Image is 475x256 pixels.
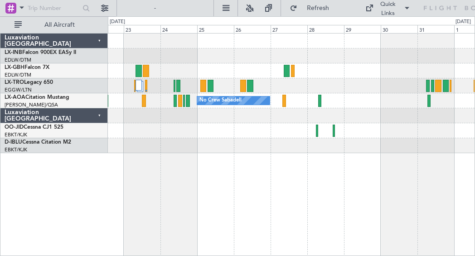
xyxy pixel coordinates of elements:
div: 23 [124,25,160,33]
a: EBKT/KJK [5,131,27,138]
button: All Aircraft [10,18,98,32]
a: EDLW/DTM [5,57,31,63]
div: [DATE] [110,18,125,26]
span: LX-AOA [5,95,25,100]
a: LX-AOACitation Mustang [5,95,69,100]
div: 26 [234,25,271,33]
a: LX-GBHFalcon 7X [5,65,49,70]
a: EGGW/LTN [5,87,32,93]
div: 27 [271,25,307,33]
a: OO-JIDCessna CJ1 525 [5,125,63,130]
a: LX-TROLegacy 650 [5,80,53,85]
div: No Crew Sabadell [199,94,242,107]
div: 24 [160,25,197,33]
span: All Aircraft [24,22,96,28]
a: EBKT/KJK [5,146,27,153]
a: LX-INBFalcon 900EX EASy II [5,50,76,55]
a: D-IBLUCessna Citation M2 [5,140,71,145]
a: [PERSON_NAME]/QSA [5,101,58,108]
div: [DATE] [456,18,471,26]
button: Quick Links [361,1,415,15]
div: 25 [197,25,234,33]
div: 30 [381,25,417,33]
span: Refresh [299,5,337,11]
span: LX-INB [5,50,22,55]
div: 31 [417,25,454,33]
a: EDLW/DTM [5,72,31,78]
div: 29 [344,25,381,33]
input: Trip Number [28,1,80,15]
div: 28 [307,25,344,33]
button: Refresh [286,1,340,15]
span: D-IBLU [5,140,22,145]
span: LX-TRO [5,80,24,85]
span: OO-JID [5,125,24,130]
span: LX-GBH [5,65,24,70]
